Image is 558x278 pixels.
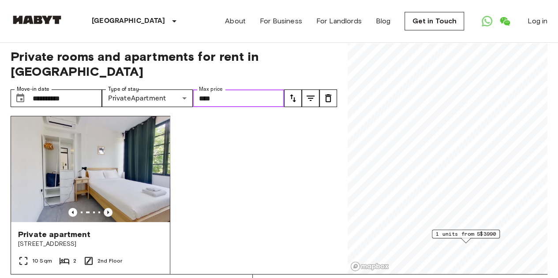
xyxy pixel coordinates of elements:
button: Previous image [68,208,77,217]
a: About [225,16,246,26]
img: Habyt [11,15,64,24]
label: Type of stay [108,85,139,93]
img: Marketing picture of unit SG-01-054-006-01 [11,116,170,222]
span: 10 Sqm [32,257,52,265]
button: tune [284,89,302,107]
button: Previous image [104,208,112,217]
a: Log in [528,16,547,26]
a: Open WeChat [496,12,513,30]
div: PrivateApartment [102,89,193,107]
span: 2 [73,257,76,265]
canvas: Map [348,38,547,274]
label: Move-in date [17,85,49,93]
a: For Landlords [316,16,362,26]
a: Get in Touch [404,12,464,30]
span: 2nd Floor [97,257,122,265]
label: Max price [199,85,223,93]
a: Mapbox logo [350,261,389,271]
p: [GEOGRAPHIC_DATA] [92,16,165,26]
span: Private rooms and apartments for rent in [GEOGRAPHIC_DATA] [11,49,337,79]
a: For Business [260,16,302,26]
span: [STREET_ADDRESS] [18,240,163,248]
a: Open WhatsApp [478,12,496,30]
button: Choose date, selected date is 1 Nov 2025 [11,89,29,107]
span: 1 units from S$3990 [436,230,496,238]
div: Map marker [432,230,500,243]
button: tune [319,89,337,107]
a: Blog [376,16,391,26]
span: Private apartment [18,229,91,240]
button: tune [302,89,319,107]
